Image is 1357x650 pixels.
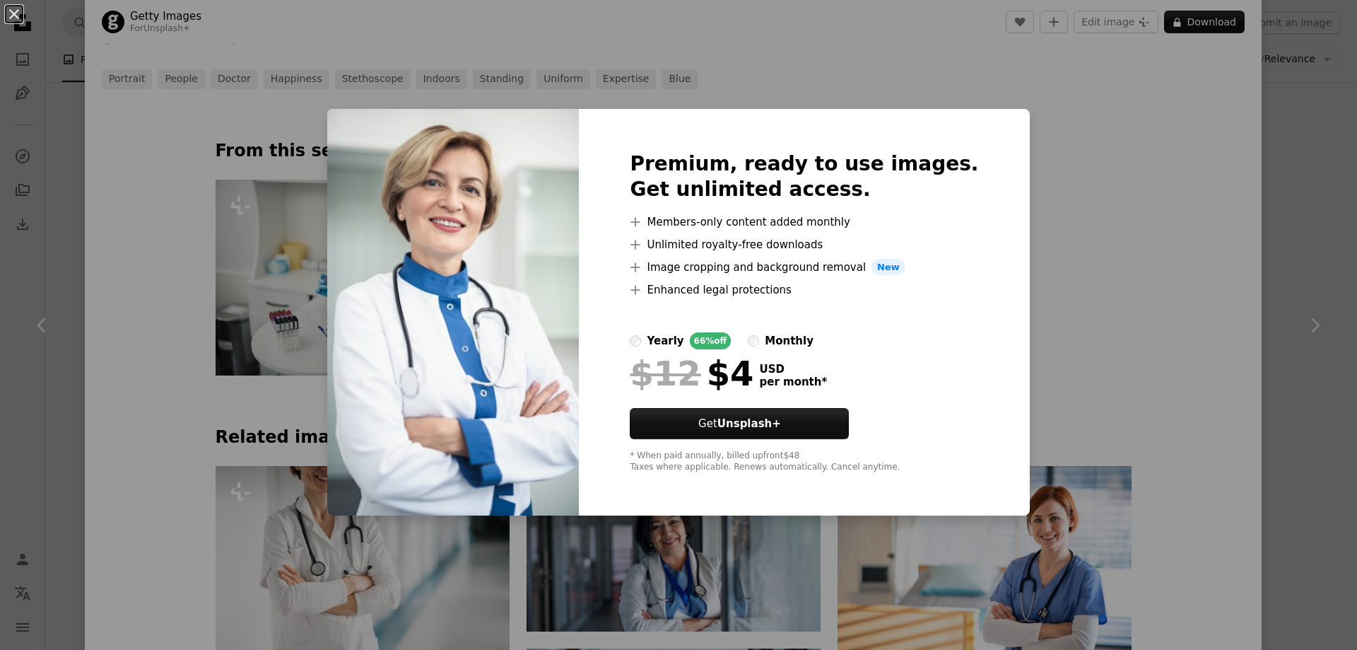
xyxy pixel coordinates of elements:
[690,332,732,349] div: 66% off
[327,109,579,516] img: premium_photo-1661341423936-40b48564a5bf
[630,236,978,253] li: Unlimited royalty-free downloads
[630,151,978,202] h2: Premium, ready to use images. Get unlimited access.
[871,259,905,276] span: New
[630,408,849,439] button: GetUnsplash+
[647,332,683,349] div: yearly
[630,214,978,231] li: Members-only content added monthly
[765,332,813,349] div: monthly
[759,363,827,376] span: USD
[630,335,641,347] input: yearly66%off
[630,451,978,473] div: * When paid annually, billed upfront $48 Taxes where applicable. Renews automatically. Cancel any...
[630,282,978,298] li: Enhanced legal protections
[717,417,781,430] strong: Unsplash+
[759,376,827,388] span: per month *
[630,259,978,276] li: Image cropping and background removal
[630,355,753,392] div: $4
[630,355,700,392] span: $12
[748,335,759,347] input: monthly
